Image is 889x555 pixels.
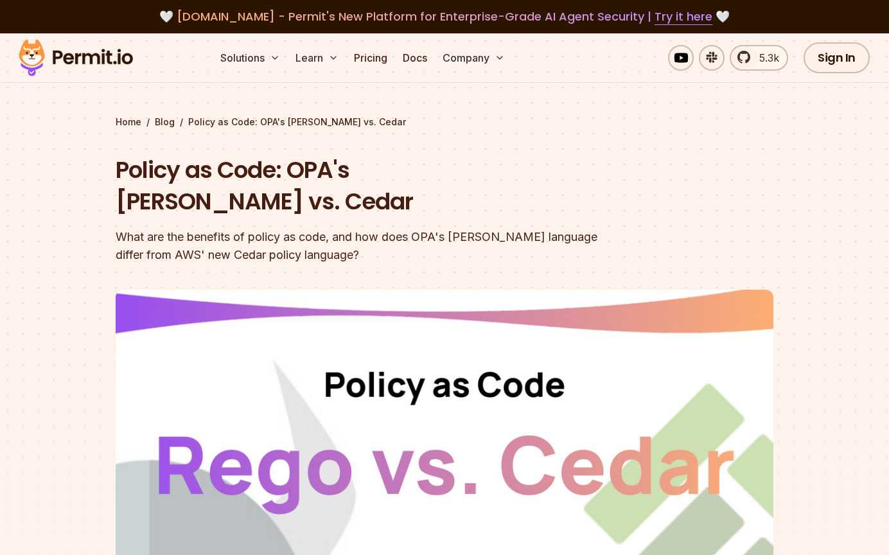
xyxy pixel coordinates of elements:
[177,8,712,24] span: [DOMAIN_NAME] - Permit's New Platform for Enterprise-Grade AI Agent Security |
[349,45,392,71] a: Pricing
[116,154,609,218] h1: Policy as Code: OPA's [PERSON_NAME] vs. Cedar
[290,45,344,71] button: Learn
[804,42,870,73] a: Sign In
[215,45,285,71] button: Solutions
[116,116,141,128] a: Home
[655,8,712,25] a: Try it here
[31,8,858,26] div: 🤍 🤍
[730,45,788,71] a: 5.3k
[116,228,609,264] div: What are the benefits of policy as code, and how does OPA's [PERSON_NAME] language differ from AW...
[752,50,779,66] span: 5.3k
[116,116,773,128] div: / /
[437,45,510,71] button: Company
[155,116,175,128] a: Blog
[13,36,139,80] img: Permit logo
[398,45,432,71] a: Docs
